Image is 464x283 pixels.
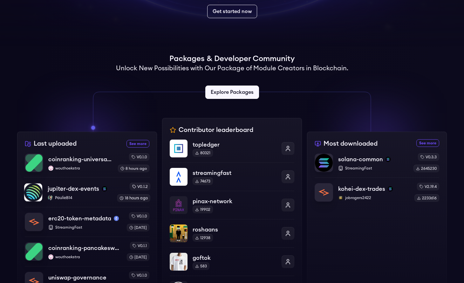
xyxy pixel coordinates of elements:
div: [DATE] [127,253,149,261]
div: v2.19.4 [417,183,439,190]
p: pinax-network [193,197,276,206]
a: coinranking-pancakeswap-v3-forkscoinranking-pancakeswap-v3-forkswouthoekstrawouthoekstrav0.1.1[DATE] [25,237,149,266]
img: erc20-token-metadata [25,213,43,231]
a: Explore Packages [205,86,259,99]
p: wouthoekstra [48,166,113,171]
img: solana [386,157,391,162]
img: roshaans [170,224,188,242]
img: wouthoekstra [48,254,53,259]
div: 19902 [193,206,213,213]
div: 2645230 [413,165,439,172]
p: StreamingFast [338,166,408,171]
div: 12938 [193,234,213,242]
a: topledgertopledger80321 [170,140,294,162]
img: topledger [170,140,188,157]
h2: Unlock New Possibilities with Our Package of Module Creators in Blockchain. [116,64,348,73]
img: coinranking-pancakeswap-v3-forks [25,243,43,260]
img: coinranking-universal-dex [25,154,43,172]
div: 2233616 [414,194,439,202]
div: v0.1.0 [129,272,149,279]
img: solana [102,186,107,191]
div: 8 hours ago [118,165,149,172]
div: 80321 [193,149,213,157]
img: mainnet [114,216,119,221]
a: jupiter-dex-eventsjupiter-dex-eventssolanaPaulieB14PaulieB14v0.1.218 hours ago [24,177,150,207]
p: jupiter-dex-events [48,184,99,193]
img: jupiter-dex-events [24,183,42,202]
img: solana-common [315,154,333,172]
a: goftokgoftok583 [170,247,294,276]
a: coinranking-universal-dexcoinranking-universal-dexwouthoekstrawouthoekstrav0.1.08 hours ago [25,153,149,177]
a: streamingfaststreamingfast74673 [170,162,294,191]
h1: Packages & Developer Community [169,54,295,64]
p: wouthoekstra [48,254,122,259]
a: erc20-token-metadataerc20-token-metadatamainnetStreamingFastv0.1.0[DATE] [25,207,149,237]
p: solana-common [338,155,383,164]
p: topledger [193,140,276,149]
div: [DATE] [127,224,149,231]
a: roshaansroshaans12938 [170,219,294,247]
p: coinranking-universal-dex [48,155,113,164]
p: goftok [193,253,276,262]
img: streamingfast [170,168,188,186]
img: solana [388,186,393,191]
p: StreamingFast [48,225,122,230]
div: v0.3.3 [418,153,439,161]
img: kohei-dex-trades [315,183,333,201]
a: See more recently uploaded packages [126,140,149,148]
div: v0.1.1 [130,242,149,250]
a: solana-commonsolana-commonsolanaStreamingFastv0.3.32645230 [315,153,439,177]
img: goftok [170,253,188,271]
p: streamingfast [193,169,276,177]
a: Get started now [207,5,257,18]
div: 74673 [193,177,213,185]
div: 18 hours ago [117,194,150,202]
div: v0.1.0 [129,212,149,220]
img: jobrogers2422 [338,195,343,200]
p: erc20-token-metadata [48,214,111,223]
img: pinax-network [170,196,188,214]
div: v0.1.0 [129,153,149,161]
img: wouthoekstra [48,166,53,171]
a: See more most downloaded packages [416,139,439,147]
div: v0.1.2 [130,183,150,190]
p: PaulieB14 [48,195,112,200]
div: 583 [193,262,209,270]
p: roshaans [193,225,276,234]
p: uniswap-governance [48,273,106,282]
p: kohei-dex-trades [338,184,385,193]
p: coinranking-pancakeswap-v3-forks [48,244,122,252]
a: pinax-networkpinax-network19902 [170,191,294,219]
img: PaulieB14 [48,195,53,200]
p: jobrogers2422 [338,195,409,200]
a: kohei-dex-tradeskohei-dex-tradessolanajobrogers2422jobrogers2422v2.19.42233616 [315,177,439,202]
